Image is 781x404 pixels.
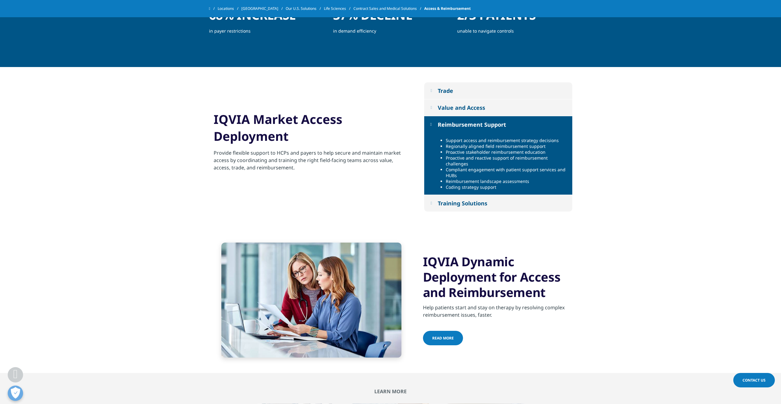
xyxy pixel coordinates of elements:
div: Help patients start and stay on therapy by resolving complex reimbursement issues, faster. [423,300,572,319]
p: unable to navigate controls [457,27,572,39]
a: Read More [423,331,463,345]
div: Reimbursement Support [438,121,506,128]
li: Regionally aligned field reimbursement support [446,143,568,149]
a: Our U.S. Solutions [286,3,324,14]
h3: IQVIA Dynamic Deployment for Access and Reimbursement [423,254,572,300]
button: Training Solutions [424,195,572,212]
a: Life Sciences [324,3,353,14]
li: Support access and reimbursement strategy decisions [446,137,568,143]
button: Value and Access [424,99,572,116]
li: Compliant engagement with patient support services and HUBs [446,167,568,178]
span: Read More [432,335,454,341]
h1: 37% decline [333,7,448,27]
h1: 68% increase [209,7,324,27]
span: Contact Us [743,378,766,383]
p: in demand efficiency [333,27,448,39]
button: Reimbursement Support [424,116,572,133]
a: Contract Sales and Medical Solutions [353,3,424,14]
div: Training Solutions [438,200,487,207]
button: Open Preferences [8,386,23,401]
button: Trade [424,82,572,99]
h2: Learn More [209,388,572,394]
h1: 2/3 patients [457,7,572,27]
a: Contact Us [733,373,775,387]
a: [GEOGRAPHIC_DATA] [241,3,286,14]
div: Value and Access [438,104,485,111]
img: Professional presenting work to Doctor [221,243,401,358]
li: Proactive stakeholder reimbursement education [446,149,568,155]
a: Locations [218,3,241,14]
div: Provide flexible support to HCPs and payers to help secure and maintain market access by coordina... [214,149,410,184]
h2: IQVIA Market Access Deployment [214,111,410,149]
div: Trade [438,87,453,94]
li: Coding strategy support [446,184,568,190]
li: Proactive and reactive support of reimbursement challenges [446,155,568,167]
span: Access & Reimbursement [424,3,471,14]
p: in payer restrictions [209,27,324,39]
li: Reimbursement landscape assessments [446,178,568,184]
